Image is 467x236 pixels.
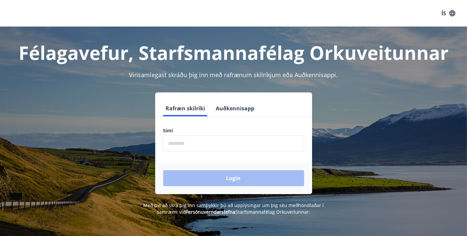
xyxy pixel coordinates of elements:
[143,202,324,215] span: Með því að skrá þig inn samþykkir þú að upplýsingar um þig séu meðhöndlaðar í samræmi við Starfsm...
[163,100,208,116] button: Rafræn skilríki
[163,127,304,134] label: Sími
[129,71,338,79] span: Vinsamlegast skráðu þig inn með rafrænum skilríkjum eða Auðkennisappi.
[213,100,257,116] button: Auðkennisapp
[8,40,459,65] h1: Félagavefur, Starfsmannafélag Orkuveitunnar
[438,7,459,19] button: ÍS
[185,209,235,215] a: Persónuverndarstefna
